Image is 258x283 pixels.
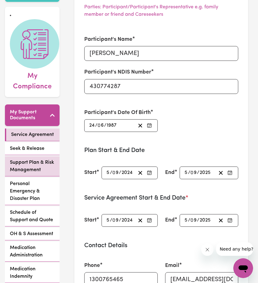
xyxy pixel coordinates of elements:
input: ---- [121,169,133,177]
h5: My Support Documents [10,109,50,121]
a: Medication Administration [5,242,60,262]
span: / [197,170,199,175]
a: OH & S Assessment [5,228,60,240]
a: Support Plan & Risk Management [5,156,60,176]
span: Support Plan & Risk Management [10,159,55,174]
span: / [104,123,106,128]
span: Personal Emergency & Disaster Plan [10,180,55,202]
span: 0 [112,218,115,223]
span: Seek & Release [10,145,44,152]
span: / [188,218,190,223]
span: Schedule of Support and Quote [10,209,55,224]
label: Participant's NDIS Number [84,68,151,76]
span: / [188,170,190,175]
iframe: Button to launch messaging window [233,258,253,278]
input: -- [191,216,197,225]
label: Participant's Name [84,36,132,44]
label: Start [84,216,97,224]
a: Personal Emergency & Disaster Plan [5,178,60,205]
span: / [95,123,98,128]
span: Need any help? [4,4,37,9]
span: 0 [190,218,193,223]
a: Schedule of Support and Quote [5,206,60,226]
p: Parties: Participant/Participant's Representative e.g. family member or friend and Careseekers [84,3,238,18]
input: ---- [106,121,117,130]
input: -- [113,169,119,177]
span: OH & S Assessment [10,230,53,238]
a: Seek & Release [5,142,60,155]
input: -- [113,216,119,225]
input: ---- [199,216,211,225]
span: / [110,218,112,223]
a: Medication Indemnity [5,263,60,283]
a: Service Agreement [5,129,60,141]
span: Service Agreement [11,131,54,138]
label: Phone [84,262,100,270]
span: / [197,218,199,223]
input: -- [106,216,110,225]
label: Participant's Date Of Birth [84,109,151,117]
input: -- [191,169,197,177]
label: End [165,169,175,177]
span: 0 [112,170,115,175]
h3: Service Agreement Start & End Date [84,194,238,202]
span: Medication Administration [10,244,55,259]
label: End [165,216,175,224]
span: / [119,218,121,223]
input: -- [98,121,104,130]
a: My Compliance [10,19,55,92]
button: My Support Documents [5,104,60,126]
label: Email [165,262,179,270]
h3: Contact Details [84,242,238,249]
label: Start [84,169,97,177]
input: -- [184,169,188,177]
iframe: Close message [201,243,214,256]
input: -- [184,216,188,225]
span: 0 [190,170,193,175]
input: -- [106,169,110,177]
iframe: Message from company [216,242,253,256]
h3: Plan Start & End Date [84,147,238,154]
span: 0 [98,123,101,128]
span: My Compliance [10,69,55,92]
span: / [110,170,112,175]
input: -- [89,121,95,130]
span: / [119,170,121,175]
input: ---- [121,216,133,225]
span: Medication Indemnity [10,265,55,280]
input: ---- [199,169,211,177]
